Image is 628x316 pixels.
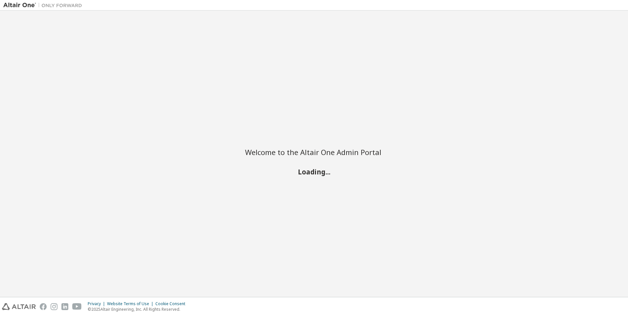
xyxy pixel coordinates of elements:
[107,301,155,306] div: Website Terms of Use
[51,303,57,310] img: instagram.svg
[245,147,383,157] h2: Welcome to the Altair One Admin Portal
[88,301,107,306] div: Privacy
[2,303,36,310] img: altair_logo.svg
[72,303,82,310] img: youtube.svg
[3,2,85,9] img: Altair One
[245,168,383,176] h2: Loading...
[88,306,189,312] p: © 2025 Altair Engineering, Inc. All Rights Reserved.
[155,301,189,306] div: Cookie Consent
[40,303,47,310] img: facebook.svg
[61,303,68,310] img: linkedin.svg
